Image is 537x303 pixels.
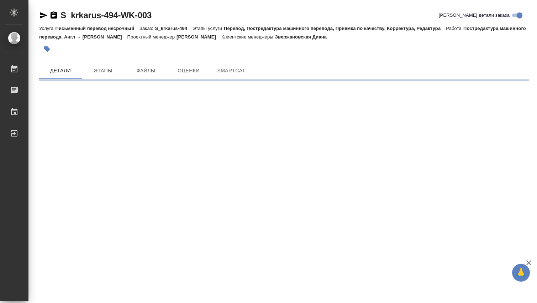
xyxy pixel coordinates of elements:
[86,66,120,75] span: Этапы
[39,11,48,20] button: Скопировать ссылку для ЯМессенджера
[155,26,193,31] p: S_krkarus-494
[129,66,163,75] span: Файлы
[49,11,58,20] button: Скопировать ссылку
[127,34,177,40] p: Проектный менеджер
[43,66,78,75] span: Детали
[139,26,155,31] p: Заказ:
[39,26,55,31] p: Услуга
[446,26,463,31] p: Работа
[439,12,510,19] span: [PERSON_NAME] детали заказа
[214,66,248,75] span: SmartCat
[512,264,530,282] button: 🙏
[60,10,152,20] a: S_krkarus-494-WK-003
[275,34,332,40] p: Звержановская Диана
[177,34,221,40] p: [PERSON_NAME]
[39,41,55,57] button: Добавить тэг
[55,26,139,31] p: Письменный перевод несрочный
[224,26,446,31] p: Перевод, Постредактура машинного перевода, Приёмка по качеству, Корректура, Редактура
[221,34,275,40] p: Клиентские менеджеры
[172,66,206,75] span: Оценки
[515,265,527,280] span: 🙏
[193,26,224,31] p: Этапы услуги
